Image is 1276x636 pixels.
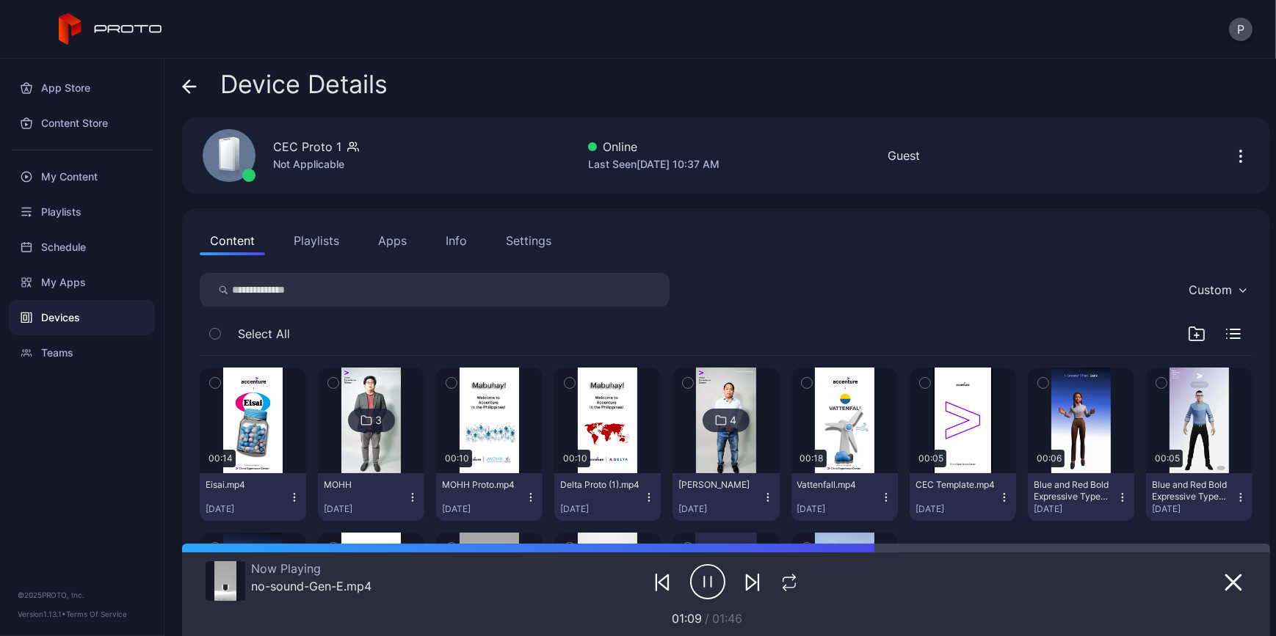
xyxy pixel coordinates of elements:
div: 4 [730,414,736,427]
a: Schedule [9,230,155,265]
a: Playlists [9,194,155,230]
div: [DATE] [678,503,761,515]
div: Last Seen [DATE] 10:37 AM [588,156,719,173]
button: Vattenfall.mp4[DATE] [791,473,898,521]
div: Guest [888,147,920,164]
div: Custom [1189,282,1232,297]
span: 01:46 [712,611,742,626]
div: Delta Proto (1).mp4 [560,479,641,491]
a: App Store [9,70,155,106]
div: Settings [506,232,551,249]
button: Info [435,226,477,255]
span: 01:09 [672,611,702,626]
button: [PERSON_NAME][DATE] [673,473,779,521]
button: P [1229,18,1253,41]
button: Delta Proto (1).mp4[DATE] [554,473,661,521]
a: My Apps [9,265,155,300]
div: [DATE] [797,503,880,515]
div: [DATE] [324,503,407,515]
div: Online [588,138,719,156]
div: [DATE] [916,503,998,515]
div: [DATE] [560,503,643,515]
a: Devices [9,300,155,335]
div: Vattenfall.mp4 [797,479,878,491]
button: Content [200,226,265,255]
div: [DATE] [442,503,525,515]
div: [DATE] [1034,503,1117,515]
button: Blue and Red Bold Expressive Type Gadgets Static Snapchat Snap Ad-3.mp4[DATE] [1028,473,1134,521]
div: Carlo [678,479,759,491]
span: Select All [238,325,290,343]
div: 3 [375,414,382,427]
span: / [705,611,709,626]
a: My Content [9,159,155,194]
div: Info [446,232,467,249]
a: Content Store [9,106,155,141]
div: Blue and Red Bold Expressive Type Gadgets Static Snapchat Snap Ad-2.mp4 [1152,479,1233,502]
div: MOHH [324,479,405,491]
div: Blue and Red Bold Expressive Type Gadgets Static Snapchat Snap Ad-3.mp4 [1034,479,1114,502]
button: MOHH Proto.mp4[DATE] [436,473,543,521]
a: Teams [9,335,155,370]
button: Apps [368,226,417,255]
button: Blue and Red Bold Expressive Type Gadgets Static Snapchat Snap Ad-2.mp4[DATE] [1146,473,1253,521]
div: [DATE] [1152,503,1235,515]
div: Now Playing [251,561,371,576]
button: Custom [1181,273,1253,307]
div: CEC Proto 1 [273,138,341,156]
div: no-sound-Gen-E.mp4 [251,579,371,593]
button: CEC Template.mp4[DATE] [910,473,1016,521]
div: © 2025 PROTO, Inc. [18,589,146,601]
button: Playlists [283,226,349,255]
div: CEC Template.mp4 [916,479,996,491]
div: Not Applicable [273,156,359,173]
button: MOHH[DATE] [318,473,424,521]
a: Terms Of Service [66,610,127,618]
span: Version 1.13.1 • [18,610,66,618]
div: [DATE] [206,503,289,515]
div: MOHH Proto.mp4 [442,479,523,491]
span: Device Details [220,70,388,98]
div: Eisai.mp4 [206,479,286,491]
button: Settings [496,226,562,255]
button: Eisai.mp4[DATE] [200,473,306,521]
